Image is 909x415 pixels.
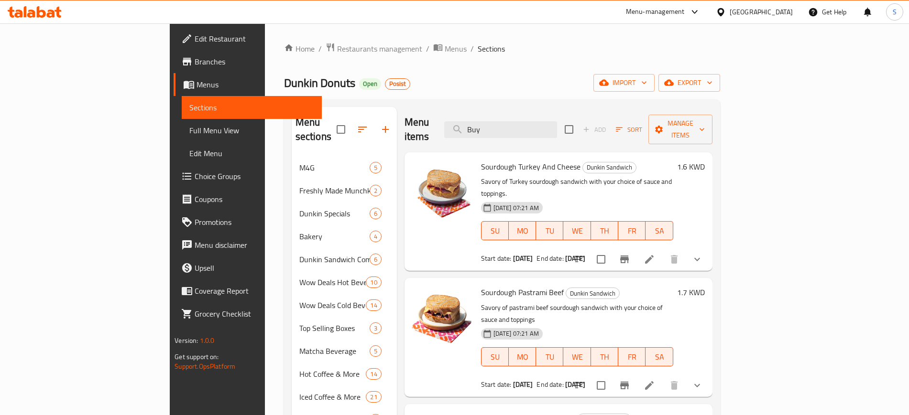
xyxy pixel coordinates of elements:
[513,378,533,391] b: [DATE]
[195,308,314,319] span: Grocery Checklist
[292,248,397,271] div: Dunkin Sandwich Combo6
[299,368,366,380] span: Hot Coffee & More
[292,179,397,202] div: Freshly Made Munchkins2
[646,221,673,240] button: SA
[567,350,587,364] span: WE
[299,277,366,288] span: Wow Deals Hot Beverages
[370,324,381,333] span: 3
[174,165,321,188] a: Choice Groups
[299,185,370,196] span: Freshly Made Munchkins
[601,77,647,89] span: import
[174,50,321,73] a: Branches
[405,115,433,144] h2: Menu items
[195,33,314,44] span: Edit Restaurant
[618,347,646,366] button: FR
[292,294,397,317] div: Wow Deals Cold Beverages14
[677,286,705,299] h6: 1.7 KWD
[540,224,559,238] span: TU
[485,224,505,238] span: SU
[568,248,591,271] button: sort-choices
[299,231,370,242] span: Bakery
[649,350,669,364] span: SA
[195,285,314,297] span: Coverage Report
[182,96,321,119] a: Sections
[292,202,397,225] div: Dunkin Specials6
[299,299,366,311] span: Wow Deals Cold Beverages
[189,102,314,113] span: Sections
[195,239,314,251] span: Menu disclaimer
[412,286,473,347] img: Sourdough Pastrami Beef
[445,43,467,54] span: Menus
[370,163,381,172] span: 5
[174,279,321,302] a: Coverage Report
[174,188,321,211] a: Coupons
[686,374,709,397] button: show more
[613,248,636,271] button: Branch-specific-item
[370,322,382,334] div: items
[412,160,473,221] img: Sourdough Turkey And Cheese
[481,347,509,366] button: SU
[622,224,642,238] span: FR
[195,193,314,205] span: Coupons
[195,56,314,67] span: Branches
[299,162,370,173] div: M4G
[536,221,563,240] button: TU
[385,80,410,88] span: Posist
[175,351,219,363] span: Get support on:
[613,122,645,137] button: Sort
[481,285,564,299] span: Sourdough Pastrami Beef
[618,221,646,240] button: FR
[509,347,536,366] button: MO
[646,347,673,366] button: SA
[595,224,614,238] span: TH
[559,119,579,139] span: Select section
[366,299,381,311] div: items
[351,118,374,141] span: Sort sections
[563,347,591,366] button: WE
[284,72,355,94] span: Dunkin Donuts
[593,74,655,92] button: import
[175,334,198,347] span: Version:
[540,350,559,364] span: TU
[566,287,620,299] div: Dunkin Sandwich
[299,345,370,357] div: Matcha Beverage
[610,122,648,137] span: Sort items
[197,79,314,90] span: Menus
[566,288,619,299] span: Dunkin Sandwich
[663,374,686,397] button: delete
[299,391,366,403] div: Iced Coffee & More
[481,252,512,265] span: Start date:
[613,374,636,397] button: Branch-specific-item
[292,362,397,385] div: Hot Coffee & More14
[299,322,370,334] div: Top Selling Boxes
[481,302,673,326] p: Savory of pastrami beef sourdough sandwich with your choice of sauce and toppings
[189,125,314,136] span: Full Menu View
[686,248,709,271] button: show more
[370,345,382,357] div: items
[366,393,381,402] span: 21
[292,340,397,362] div: Matcha Beverage5
[582,162,636,173] div: Dunkin Sandwich
[485,350,505,364] span: SU
[292,317,397,340] div: Top Selling Boxes3
[622,350,642,364] span: FR
[481,221,509,240] button: SU
[292,271,397,294] div: Wow Deals Hot Beverages10
[649,224,669,238] span: SA
[195,170,314,182] span: Choice Groups
[481,378,512,391] span: Start date:
[299,208,370,219] span: Dunkin Specials
[658,74,720,92] button: export
[591,347,618,366] button: TH
[366,368,381,380] div: items
[444,121,557,138] input: search
[471,43,474,54] li: /
[366,391,381,403] div: items
[433,43,467,55] a: Menus
[490,203,543,213] span: [DATE] 07:21 AM
[565,378,585,391] b: [DATE]
[565,252,585,265] b: [DATE]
